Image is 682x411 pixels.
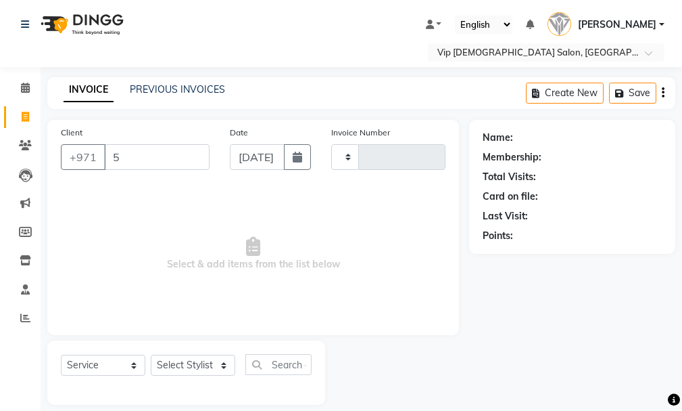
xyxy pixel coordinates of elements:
button: Create New [526,83,604,104]
span: Select & add items from the list below [61,186,445,322]
input: Search or Scan [245,354,312,375]
label: Client [61,127,82,139]
label: Date [230,127,248,139]
div: Total Visits: [483,170,536,184]
button: Save [609,83,656,104]
div: Points: [483,229,513,243]
label: Invoice Number [331,127,390,139]
a: INVOICE [64,78,114,102]
a: PREVIOUS INVOICES [130,83,225,95]
span: [PERSON_NAME] [578,18,656,32]
input: Search by Name/Mobile/Email/Code [104,144,210,170]
div: Card on file: [483,190,538,204]
div: Name: [483,131,513,145]
img: logo [34,5,127,43]
div: Membership: [483,150,541,165]
div: Last Visit: [483,209,528,223]
button: +971 [61,144,105,170]
img: Ricalyn Colcol [547,12,571,36]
